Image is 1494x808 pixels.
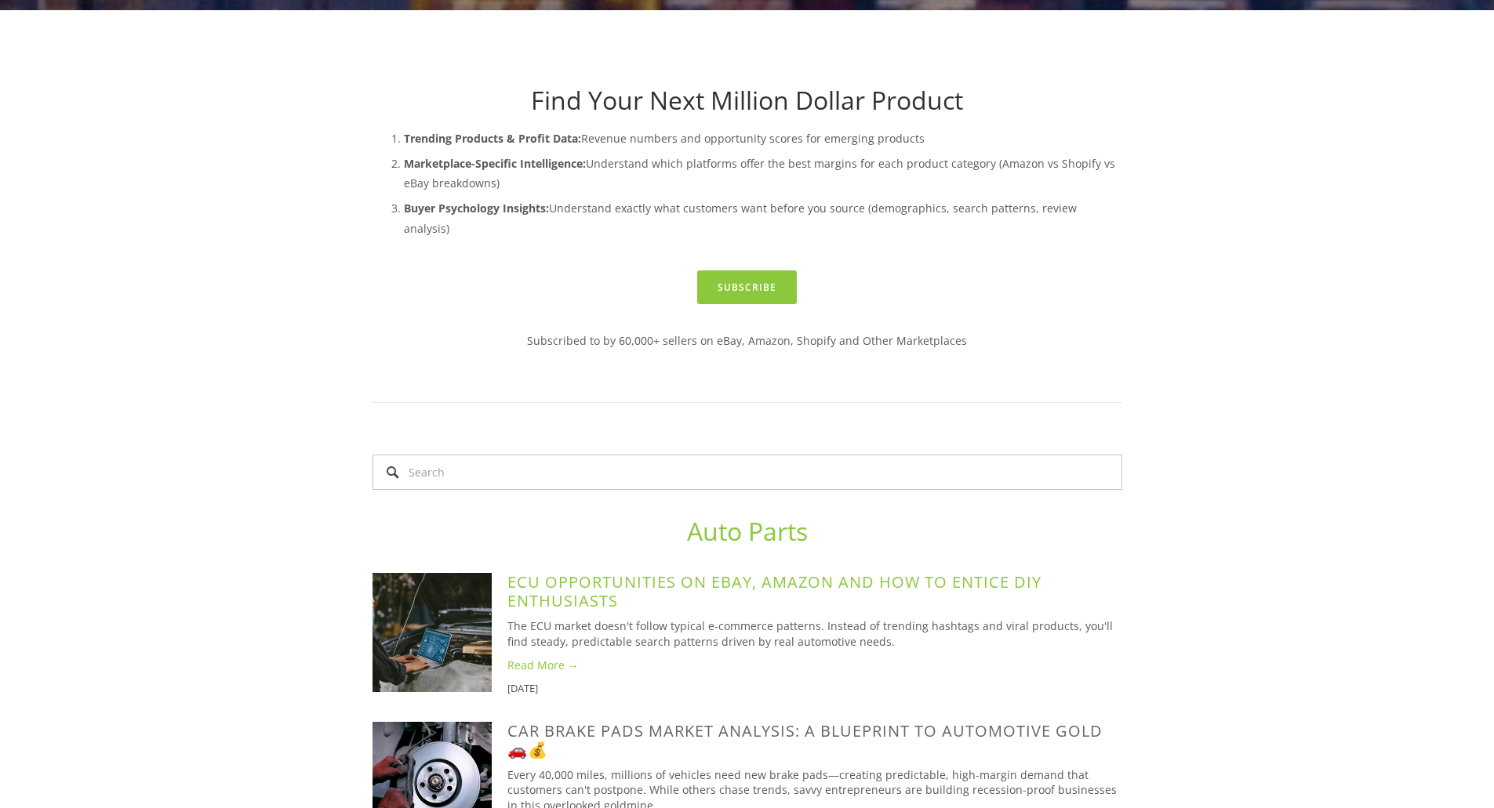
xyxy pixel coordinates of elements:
p: Understand which platforms offer the best margins for each product category (Amazon vs Shopify vs... [404,154,1122,193]
p: Revenue numbers and opportunity scores for emerging products [404,129,1122,148]
input: Search [373,455,1122,490]
a: ECU Opportunities on eBay, Amazon and How to Entice DIY Enthusiasts [373,573,507,692]
strong: Marketplace-Specific Intelligence: [404,156,586,171]
h1: Find Your Next Million Dollar Product [373,85,1122,115]
strong: Buyer Psychology Insights: [404,201,549,216]
strong: Trending Products & Profit Data: [404,131,581,146]
a: ECU Opportunities on eBay, Amazon and How to Entice DIY Enthusiasts [507,571,1041,611]
time: [DATE] [507,681,538,695]
img: ECU Opportunities on eBay, Amazon and How to Entice DIY Enthusiasts [373,573,492,692]
p: The ECU market doesn't follow typical e-commerce patterns. Instead of trending hashtags and viral... [507,618,1122,649]
a: Auto Parts [687,514,808,548]
p: Understand exactly what customers want before you source (demographics, search patterns, review a... [404,198,1122,237]
a: Car Brake Pads Market Analysis: A Blueprint to Automotive Gold 🚗💰 [507,720,1103,760]
a: Read More → [507,658,1122,673]
a: Subscribe [697,270,797,304]
p: Subscribed to by 60,000+ sellers on eBay, Amazon, Shopify and Other Marketplaces [373,331,1122,350]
